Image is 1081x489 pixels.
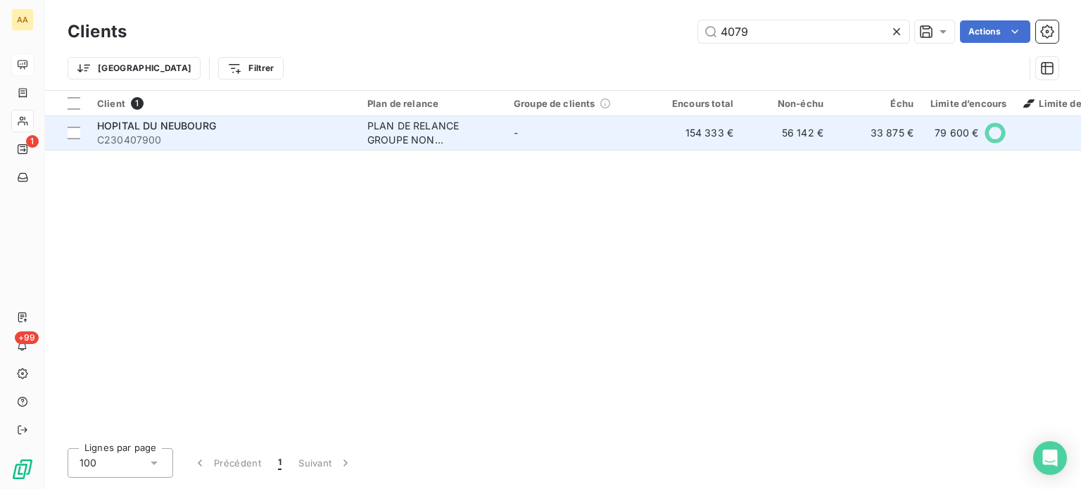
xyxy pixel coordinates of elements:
[97,98,125,109] span: Client
[960,20,1030,43] button: Actions
[15,331,39,344] span: +99
[930,98,1006,109] div: Limite d’encours
[278,456,282,470] span: 1
[367,119,497,147] div: PLAN DE RELANCE GROUPE NON AUTOMATIQUE
[514,127,518,139] span: -
[698,20,909,43] input: Rechercher
[935,126,978,140] span: 79 600 €
[750,98,823,109] div: Non-échu
[270,448,290,478] button: 1
[97,120,216,132] span: HOPITAL DU NEUBOURG
[218,57,283,80] button: Filtrer
[840,98,914,109] div: Échu
[68,19,127,44] h3: Clients
[652,116,742,150] td: 154 333 €
[26,135,39,148] span: 1
[290,448,361,478] button: Suivant
[660,98,733,109] div: Encours total
[514,98,595,109] span: Groupe de clients
[68,57,201,80] button: [GEOGRAPHIC_DATA]
[367,98,497,109] div: Plan de relance
[131,97,144,110] span: 1
[11,458,34,481] img: Logo LeanPay
[742,116,832,150] td: 56 142 €
[1033,441,1067,475] div: Open Intercom Messenger
[184,448,270,478] button: Précédent
[832,116,922,150] td: 33 875 €
[11,8,34,31] div: AA
[80,456,96,470] span: 100
[97,133,350,147] span: C230407900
